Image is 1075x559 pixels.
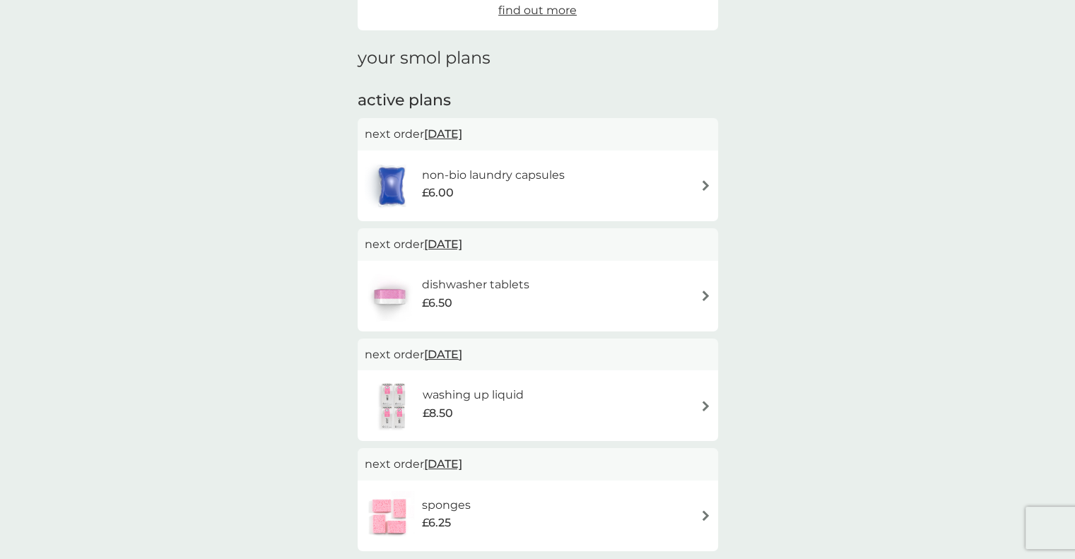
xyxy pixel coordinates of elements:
[365,491,414,541] img: sponges
[423,386,524,404] h6: washing up liquid
[358,48,718,69] h1: your smol plans
[365,381,423,430] img: washing up liquid
[365,271,414,321] img: dishwasher tablets
[365,235,711,254] p: next order
[498,4,577,17] span: find out more
[365,125,711,143] p: next order
[422,184,454,202] span: £6.00
[365,161,418,211] img: non-bio laundry capsules
[422,294,452,312] span: £6.50
[422,276,529,294] h6: dishwasher tablets
[422,496,471,514] h6: sponges
[424,230,462,258] span: [DATE]
[424,450,462,478] span: [DATE]
[365,346,711,364] p: next order
[423,404,453,423] span: £8.50
[700,401,711,411] img: arrow right
[422,514,451,532] span: £6.25
[365,455,711,473] p: next order
[422,166,565,184] h6: non-bio laundry capsules
[424,341,462,368] span: [DATE]
[424,120,462,148] span: [DATE]
[700,290,711,301] img: arrow right
[700,510,711,521] img: arrow right
[700,180,711,191] img: arrow right
[498,1,577,20] a: find out more
[358,90,718,112] h2: active plans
